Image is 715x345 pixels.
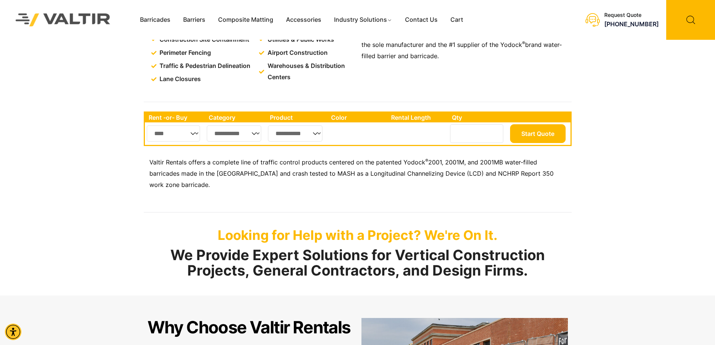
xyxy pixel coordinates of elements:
a: Barricades [134,14,177,26]
a: Barriers [177,14,212,26]
a: call (888) 496-3625 [604,20,659,28]
th: Qty [448,113,508,122]
img: Valtir Rentals [6,3,120,36]
sup: ® [522,40,525,46]
div: Accessibility Menu [5,324,21,340]
a: Contact Us [399,14,444,26]
span: Warehouses & Distribution Centers [266,60,355,83]
a: Cart [444,14,470,26]
a: Composite Matting [212,14,280,26]
span: 2001, 2001M, and 2001MB water-filled barricades made in the [GEOGRAPHIC_DATA] and crash tested to... [149,158,554,188]
span: Utilities & Public Works [266,34,334,45]
th: Category [205,113,266,122]
span: Airport Construction [266,47,328,59]
th: Rental Length [387,113,448,122]
span: Construction Site Containment [158,34,249,45]
th: Product [266,113,327,122]
span: Lane Closures [158,74,201,85]
button: Start Quote [510,124,566,143]
th: Color [327,113,388,122]
span: Perimeter Fencing [158,47,211,59]
p: Looking for Help with a Project? We're On It. [144,227,572,243]
input: Number [450,124,503,143]
select: Single select [207,125,262,142]
span: Valtir Rentals offers a complete line of traffic control products centered on the patented Yodock [149,158,425,166]
th: Rent -or- Buy [145,113,205,122]
span: Traffic & Pedestrian Delineation [158,60,250,72]
select: Single select [268,125,322,142]
h2: We Provide Expert Solutions for Vertical Construction Projects, General Contractors, and Design F... [144,247,572,279]
select: Single select [147,125,200,142]
h2: Why Choose Valtir Rentals [148,318,351,337]
div: Request Quote [604,12,659,18]
a: Accessories [280,14,328,26]
sup: ® [425,158,428,163]
a: Industry Solutions [328,14,399,26]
